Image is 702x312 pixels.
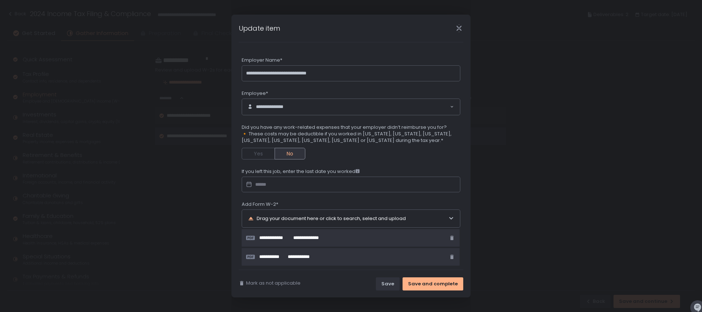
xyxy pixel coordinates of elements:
[275,148,305,159] button: No
[242,57,282,63] span: Employer Name*
[242,148,275,159] button: Yes
[381,281,394,287] div: Save
[242,90,268,97] span: Employee*
[242,124,460,131] span: Did you have any work-related expenses that your employer didn’t reimburse you for?
[242,177,460,193] input: Datepicker input
[242,168,360,175] span: If you left this job, enter the last date you worked
[242,201,278,208] span: Add Form W-2*
[403,277,463,290] button: Save and complete
[242,99,460,115] div: Search for option
[239,23,280,33] h1: Update item
[242,131,460,144] span: 🔸 These costs may be deductible if you worked in [US_STATE], [US_STATE], [US_STATE], [US_STATE], ...
[376,277,400,290] button: Save
[447,24,471,32] div: Close
[408,281,458,287] div: Save and complete
[239,280,301,286] button: Mark as not applicable
[292,103,449,111] input: Search for option
[246,280,301,286] span: Mark as not applicable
